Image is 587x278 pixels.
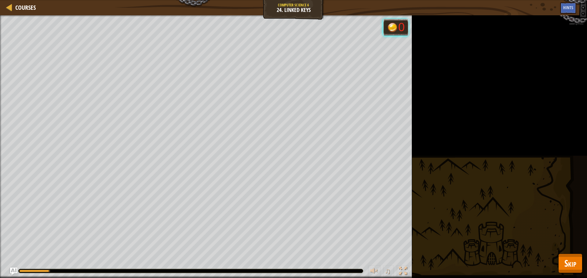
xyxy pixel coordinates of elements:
span: Hints [563,5,573,10]
button: ♫ [383,265,394,278]
span: ♫ [385,266,391,276]
div: Team 'humans' has 0 gold. [383,19,408,35]
button: Ask AI [10,268,17,275]
button: Toggle fullscreen [397,265,409,278]
a: Courses [12,3,36,12]
button: Skip [558,254,582,273]
div: 0 [398,21,405,33]
button: Adjust volume [368,265,380,278]
span: Skip [564,257,576,269]
span: Courses [15,3,36,12]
